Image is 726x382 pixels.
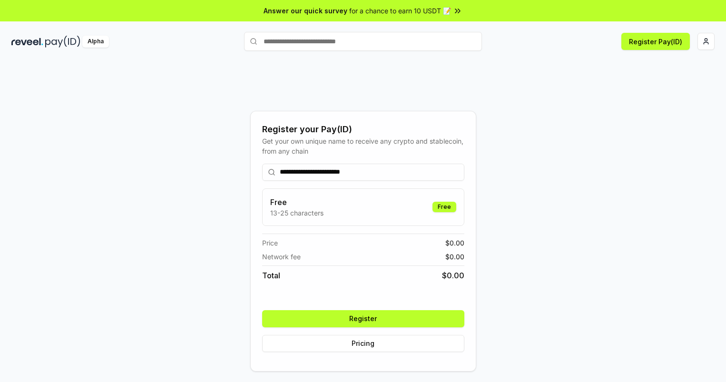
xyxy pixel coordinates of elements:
[445,238,464,248] span: $ 0.00
[11,36,43,48] img: reveel_dark
[262,270,280,281] span: Total
[262,335,464,352] button: Pricing
[262,310,464,327] button: Register
[262,136,464,156] div: Get your own unique name to receive any crypto and stablecoin, from any chain
[621,33,690,50] button: Register Pay(ID)
[445,252,464,262] span: $ 0.00
[262,252,301,262] span: Network fee
[262,238,278,248] span: Price
[45,36,80,48] img: pay_id
[270,196,324,208] h3: Free
[82,36,109,48] div: Alpha
[270,208,324,218] p: 13-25 characters
[442,270,464,281] span: $ 0.00
[264,6,347,16] span: Answer our quick survey
[432,202,456,212] div: Free
[349,6,451,16] span: for a chance to earn 10 USDT 📝
[262,123,464,136] div: Register your Pay(ID)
